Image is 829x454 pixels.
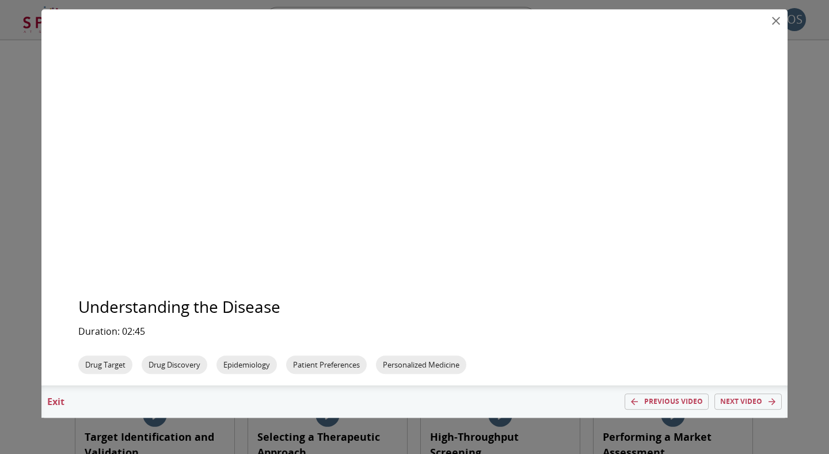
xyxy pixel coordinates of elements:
[78,324,751,338] p: Duration: 02:45
[286,360,367,370] span: Patient Preferences
[720,396,762,407] p: Next video
[41,395,70,408] p: Exit
[625,394,709,410] button: Previous video
[714,394,782,410] button: Next video
[142,360,207,370] span: Drug Discovery
[644,396,703,407] p: Previous video
[78,294,751,319] p: Understanding the Disease
[216,360,277,370] span: Epidemiology
[376,360,466,370] span: Personalized Medicine
[765,9,788,32] button: close
[78,360,132,370] span: Drug Target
